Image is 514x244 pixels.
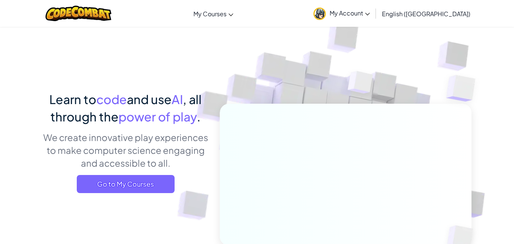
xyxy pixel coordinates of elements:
img: Overlap cubes [431,57,496,120]
span: . [197,109,201,124]
img: avatar [313,8,326,20]
a: English ([GEOGRAPHIC_DATA]) [378,3,474,24]
span: Learn to [49,92,96,107]
a: Go to My Courses [77,175,175,193]
img: CodeCombat logo [46,6,111,21]
img: Overlap cubes [334,56,388,112]
p: We create innovative play experiences to make computer science engaging and accessible to all. [43,131,208,169]
span: and use [127,92,172,107]
span: My Courses [193,10,227,18]
a: My Account [310,2,374,25]
span: My Account [330,9,370,17]
a: My Courses [190,3,237,24]
span: AI [172,92,183,107]
span: power of play [119,109,197,124]
span: English ([GEOGRAPHIC_DATA]) [382,10,470,18]
span: code [96,92,127,107]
